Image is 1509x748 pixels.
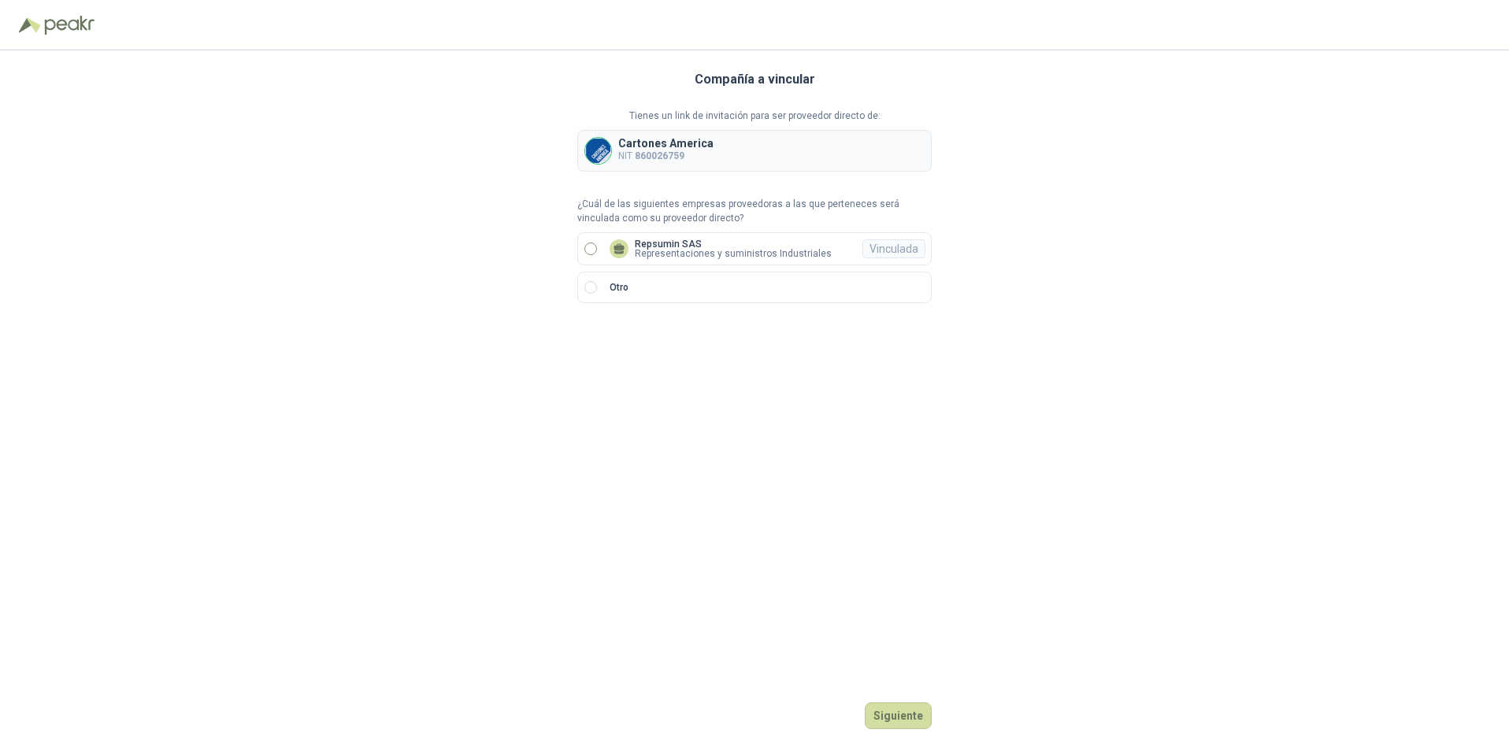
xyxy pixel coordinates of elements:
p: Repsumin SAS [635,239,832,249]
h3: Compañía a vincular [695,69,815,90]
img: Peakr [44,16,95,35]
p: NIT [618,149,714,164]
b: 860026759 [635,150,684,161]
p: Representaciones y suministros Industriales [635,249,832,258]
div: Vinculada [862,239,925,258]
p: Otro [610,280,628,295]
p: ¿Cuál de las siguientes empresas proveedoras a las que perteneces será vinculada como su proveedo... [577,197,932,227]
img: Company Logo [585,138,611,164]
p: Cartones America [618,138,714,149]
p: Tienes un link de invitación para ser proveedor directo de: [577,109,932,124]
button: Siguiente [865,702,932,729]
img: Logo [19,17,41,33]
